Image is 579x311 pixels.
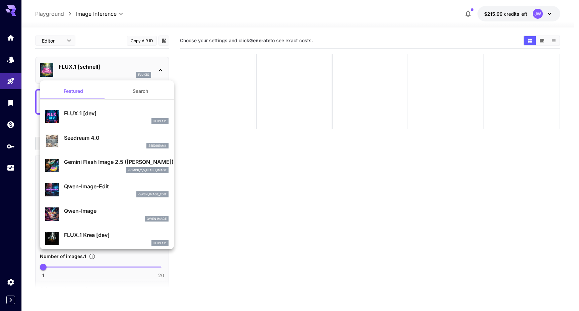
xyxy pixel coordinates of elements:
[107,83,174,99] button: Search
[45,180,169,200] div: Qwen-Image-Editqwen_image_edit
[138,192,167,197] p: qwen_image_edit
[64,109,169,117] p: FLUX.1 [dev]
[153,241,167,246] p: FLUX.1 D
[64,134,169,142] p: Seedream 4.0
[45,204,169,225] div: Qwen-ImageQwen Image
[64,231,169,239] p: FLUX.1 Krea [dev]
[45,155,169,176] div: Gemini Flash Image 2.5 ([PERSON_NAME])gemini_2_5_flash_image
[147,216,167,221] p: Qwen Image
[153,119,167,124] p: FLUX.1 D
[64,207,169,215] p: Qwen-Image
[64,158,169,166] p: Gemini Flash Image 2.5 ([PERSON_NAME])
[40,83,107,99] button: Featured
[45,107,169,127] div: FLUX.1 [dev]FLUX.1 D
[148,143,167,148] p: seedream4
[45,131,169,151] div: Seedream 4.0seedream4
[64,182,169,190] p: Qwen-Image-Edit
[128,168,167,173] p: gemini_2_5_flash_image
[45,228,169,249] div: FLUX.1 Krea [dev]FLUX.1 D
